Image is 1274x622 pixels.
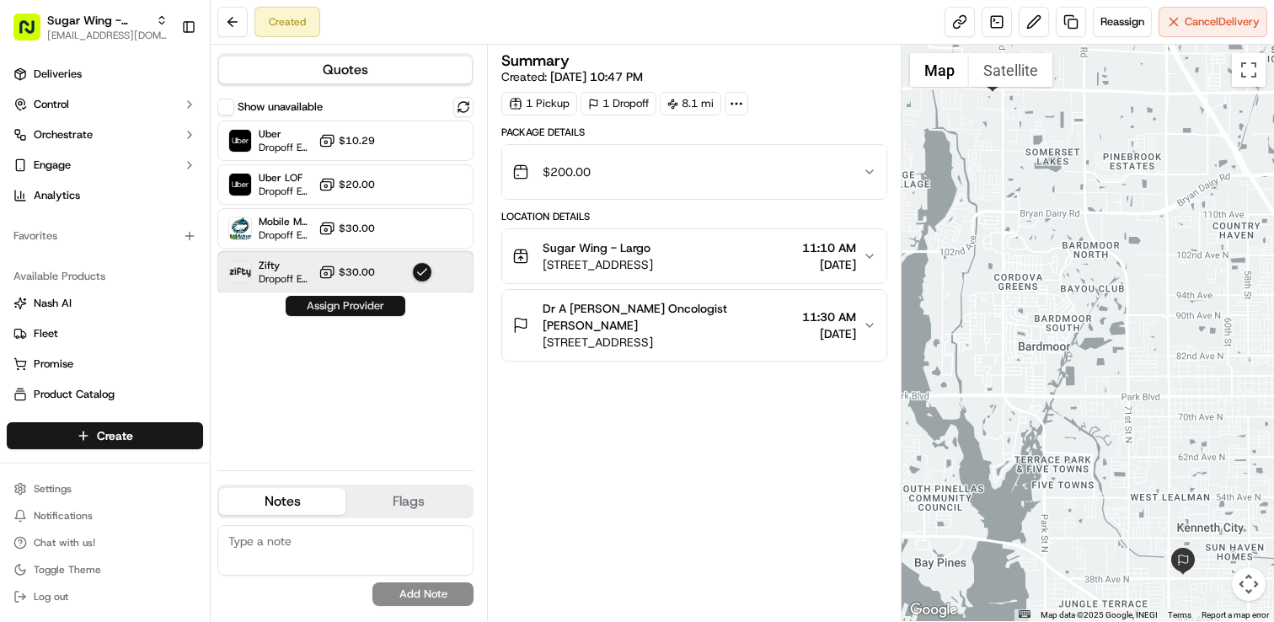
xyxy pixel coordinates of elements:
[149,307,184,320] span: [DATE]
[1093,7,1152,37] button: Reassign
[318,176,375,193] button: $20.00
[802,308,856,325] span: 11:30 AM
[168,418,204,431] span: Pylon
[7,531,203,555] button: Chat with us!
[10,370,136,400] a: 📗Knowledge Base
[969,53,1052,87] button: Show satellite imagery
[7,381,203,408] button: Product Catalog
[52,261,139,275] span: Klarizel Pensader
[34,262,47,276] img: 1736555255976-a54dd68f-1ca7-489b-9aae-adbdc363a1c4
[501,53,570,68] h3: Summary
[802,239,856,256] span: 11:10 AM
[802,256,856,273] span: [DATE]
[581,92,656,115] div: 1 Dropoff
[543,334,795,351] span: [STREET_ADDRESS]
[17,291,44,318] img: Grace Nketiah
[47,12,149,29] button: Sugar Wing - Largo
[17,245,44,272] img: Klarizel Pensader
[34,308,47,321] img: 1736555255976-a54dd68f-1ca7-489b-9aae-adbdc363a1c4
[1159,7,1267,37] button: CancelDelivery
[47,29,168,42] span: [EMAIL_ADDRESS][DOMAIN_NAME]
[152,261,186,275] span: [DATE]
[259,185,312,198] span: Dropoff ETA 12 hours
[802,325,856,342] span: [DATE]
[7,152,203,179] button: Engage
[501,68,643,85] span: Created:
[339,178,375,191] span: $20.00
[35,161,66,191] img: 1724597045416-56b7ee45-8013-43a0-a6f9-03cb97ddad50
[7,223,203,249] div: Favorites
[259,228,312,242] span: Dropoff ETA -
[7,351,203,378] button: Promise
[76,178,232,191] div: We're available if you need us!
[34,563,101,576] span: Toggle Theme
[34,357,73,372] span: Promise
[7,91,203,118] button: Control
[543,256,653,273] span: [STREET_ADDRESS]
[17,67,307,94] p: Welcome 👋
[34,326,58,341] span: Fleet
[7,263,203,290] div: Available Products
[13,387,196,402] a: Product Catalog
[502,290,886,361] button: Dr A [PERSON_NAME] Oncologist [PERSON_NAME][STREET_ADDRESS]11:30 AM[DATE]
[660,92,721,115] div: 8.1 mi
[229,217,251,239] img: Mobile Meals
[910,53,969,87] button: Show street map
[97,427,133,444] span: Create
[140,307,146,320] span: •
[34,387,115,402] span: Product Catalog
[339,134,375,147] span: $10.29
[501,126,887,139] div: Package Details
[259,171,312,185] span: Uber LOF
[34,509,93,523] span: Notifications
[543,239,650,256] span: Sugar Wing - Largo
[259,272,312,286] span: Dropoff ETA 12 hours
[229,174,251,196] img: Uber LOF
[52,307,136,320] span: [PERSON_NAME]
[261,216,307,236] button: See all
[501,210,887,223] div: Location Details
[1202,610,1269,619] a: Report a map error
[34,188,80,203] span: Analytics
[142,378,156,392] div: 💻
[34,536,95,550] span: Chat with us!
[502,229,886,283] button: Sugar Wing - Largo[STREET_ADDRESS]11:10 AM[DATE]
[13,326,196,341] a: Fleet
[34,482,72,496] span: Settings
[7,121,203,148] button: Orchestrate
[7,61,203,88] a: Deliveries
[1100,14,1144,29] span: Reassign
[238,99,323,115] label: Show unavailable
[345,488,472,515] button: Flags
[1232,53,1266,87] button: Toggle fullscreen view
[34,67,82,82] span: Deliveries
[13,296,196,311] a: Nash AI
[229,261,251,283] img: Zifty
[1041,610,1158,619] span: Map data ©2025 Google, INEGI
[339,265,375,279] span: $30.00
[34,158,71,173] span: Engage
[136,370,277,400] a: 💻API Documentation
[34,97,69,112] span: Control
[17,161,47,191] img: 1736555255976-a54dd68f-1ca7-489b-9aae-adbdc363a1c4
[259,127,312,141] span: Uber
[76,161,276,178] div: Start new chat
[159,377,270,394] span: API Documentation
[318,220,375,237] button: $30.00
[339,222,375,235] span: $30.00
[17,378,30,392] div: 📗
[318,132,375,149] button: $10.29
[543,164,591,180] span: $200.00
[13,357,196,372] a: Promise
[502,145,886,199] button: $200.00
[219,56,472,83] button: Quotes
[550,69,643,84] span: [DATE] 10:47 PM
[259,141,312,154] span: Dropoff ETA 12 hours
[7,558,203,582] button: Toggle Theme
[906,599,961,621] a: Open this area in Google Maps (opens a new window)
[501,92,577,115] div: 1 Pickup
[7,320,203,347] button: Fleet
[7,477,203,501] button: Settings
[17,219,113,233] div: Past conversations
